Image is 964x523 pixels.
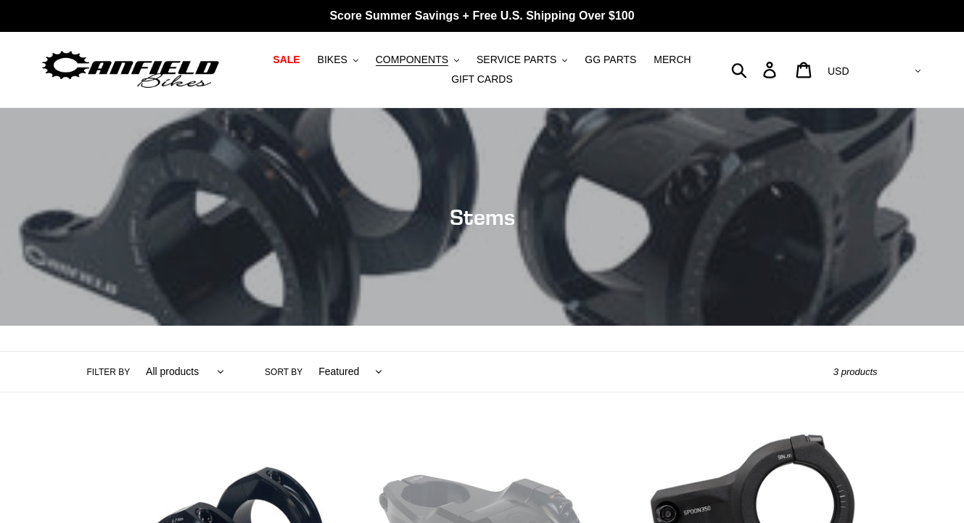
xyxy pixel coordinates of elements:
[833,366,878,377] span: 3 products
[318,54,347,66] span: BIKES
[273,54,300,66] span: SALE
[368,50,466,70] button: COMPONENTS
[265,50,307,70] a: SALE
[585,54,636,66] span: GG PARTS
[477,54,556,66] span: SERVICE PARTS
[310,50,366,70] button: BIKES
[450,204,515,230] span: Stems
[444,70,520,89] a: GIFT CARDS
[40,47,221,93] img: Canfield Bikes
[654,54,691,66] span: MERCH
[451,73,513,86] span: GIFT CARDS
[87,366,131,379] label: Filter by
[577,50,643,70] a: GG PARTS
[646,50,698,70] a: MERCH
[469,50,574,70] button: SERVICE PARTS
[265,366,302,379] label: Sort by
[376,54,448,66] span: COMPONENTS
